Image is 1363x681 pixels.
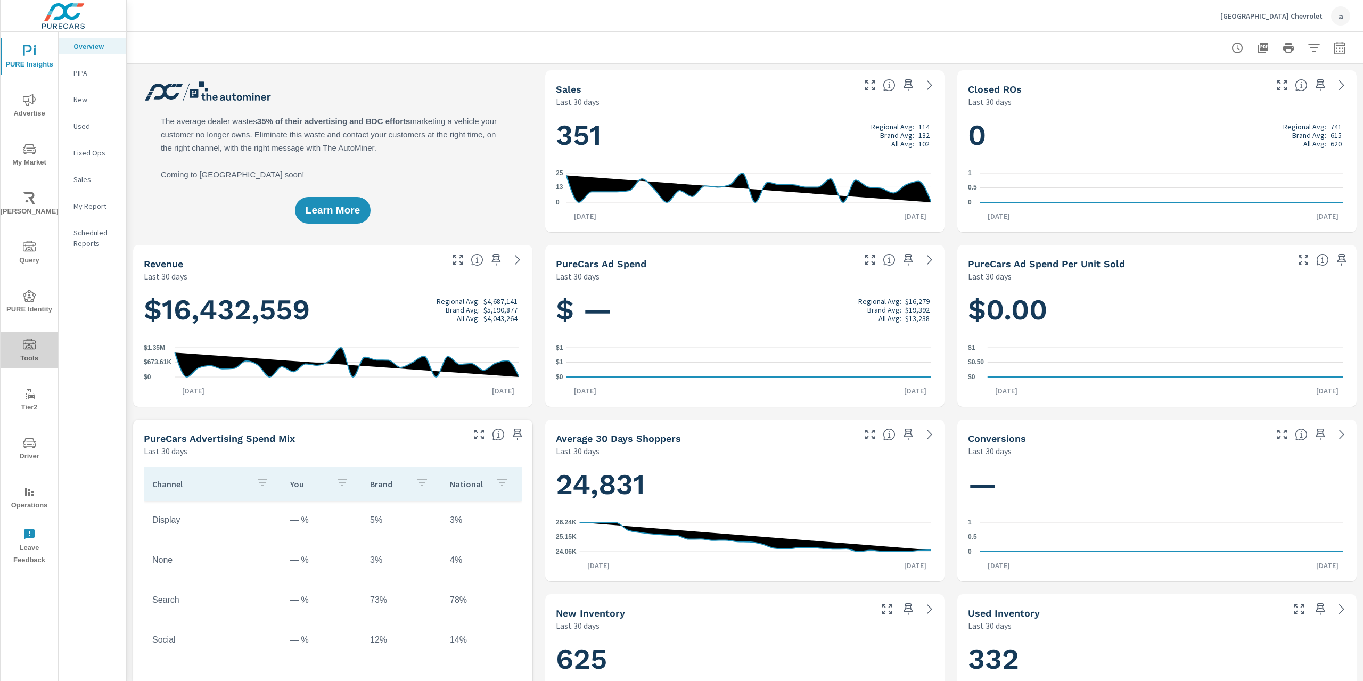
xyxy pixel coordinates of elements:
span: Operations [4,486,55,512]
div: Scheduled Reports [59,225,126,251]
div: Overview [59,38,126,54]
div: Used [59,118,126,134]
div: Fixed Ops [59,145,126,161]
a: See more details in report [509,251,526,268]
p: Brand Avg: [446,306,480,314]
td: — % [282,587,362,613]
p: Overview [73,41,118,52]
text: 0.5 [968,184,977,192]
text: 25.15K [556,534,577,541]
p: Fixed Ops [73,147,118,158]
text: $0 [556,373,563,381]
div: PIPA [59,65,126,81]
p: $19,392 [905,306,930,314]
text: 13 [556,183,563,191]
span: Save this to your personalized report [1333,251,1350,268]
span: The number of dealer-specified goals completed by a visitor. [Source: This data is provided by th... [1295,428,1308,441]
p: [DATE] [580,560,617,571]
span: Save this to your personalized report [900,251,917,268]
span: My Market [4,143,55,169]
p: All Avg: [457,314,480,323]
p: All Avg: [878,314,901,323]
span: PURE Identity [4,290,55,316]
p: Channel [152,479,248,489]
p: Brand Avg: [880,131,914,140]
p: You [290,479,327,489]
span: Number of Repair Orders Closed by the selected dealership group over the selected time range. [So... [1295,79,1308,92]
text: $0.50 [968,359,984,366]
text: 1 [968,519,972,526]
p: All Avg: [1303,140,1326,148]
button: Make Fullscreen [1274,426,1291,443]
p: Brand Avg: [867,306,901,314]
p: Regional Avg: [871,122,914,131]
p: [DATE] [1309,560,1346,571]
td: — % [282,507,362,534]
p: [DATE] [897,560,934,571]
p: Regional Avg: [437,297,480,306]
td: 73% [362,587,441,613]
span: Save this to your personalized report [900,77,917,94]
span: Save this to your personalized report [488,251,505,268]
p: $5,190,877 [483,306,518,314]
button: Make Fullscreen [449,251,466,268]
p: Brand Avg: [1292,131,1326,140]
p: Last 30 days [968,95,1012,108]
p: Last 30 days [556,95,600,108]
button: Make Fullscreen [471,426,488,443]
button: Apply Filters [1303,37,1325,59]
button: Make Fullscreen [861,77,878,94]
span: Number of vehicles sold by the dealership over the selected date range. [Source: This data is sou... [883,79,896,92]
h5: Revenue [144,258,183,269]
p: $4,687,141 [483,297,518,306]
h5: Conversions [968,433,1026,444]
p: Regional Avg: [1283,122,1326,131]
span: Query [4,241,55,267]
p: New [73,94,118,105]
span: Save this to your personalized report [1312,601,1329,618]
p: National [450,479,487,489]
p: My Report [73,201,118,211]
p: 615 [1331,131,1342,140]
h1: $ — [556,292,934,328]
button: Make Fullscreen [861,251,878,268]
text: 26.24K [556,519,577,526]
span: [PERSON_NAME] [4,192,55,218]
p: Last 30 days [968,445,1012,457]
h5: PureCars Ad Spend Per Unit Sold [968,258,1125,269]
button: Make Fullscreen [861,426,878,443]
p: All Avg: [891,140,914,148]
text: 1 [968,169,972,177]
p: 741 [1331,122,1342,131]
p: [DATE] [175,385,212,396]
span: Driver [4,437,55,463]
p: $13,238 [905,314,930,323]
text: $0 [968,373,975,381]
span: Save this to your personalized report [1312,77,1329,94]
h1: 351 [556,117,934,153]
button: Make Fullscreen [878,601,896,618]
p: 102 [918,140,930,148]
button: "Export Report to PDF" [1252,37,1274,59]
td: 14% [441,627,521,653]
a: See more details in report [921,601,938,618]
p: $4,043,264 [483,314,518,323]
div: My Report [59,198,126,214]
text: 24.06K [556,548,577,555]
h1: — [968,466,1346,503]
div: Sales [59,171,126,187]
p: [DATE] [897,385,934,396]
td: Search [144,587,282,613]
button: Make Fullscreen [1295,251,1312,268]
span: This table looks at how you compare to the amount of budget you spend per channel as opposed to y... [492,428,505,441]
p: Used [73,121,118,132]
p: 132 [918,131,930,140]
span: Tools [4,339,55,365]
text: 0 [556,199,560,206]
h1: 332 [968,641,1346,677]
p: Last 30 days [144,445,187,457]
span: Save this to your personalized report [900,426,917,443]
span: Advertise [4,94,55,120]
td: Social [144,627,282,653]
td: 12% [362,627,441,653]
